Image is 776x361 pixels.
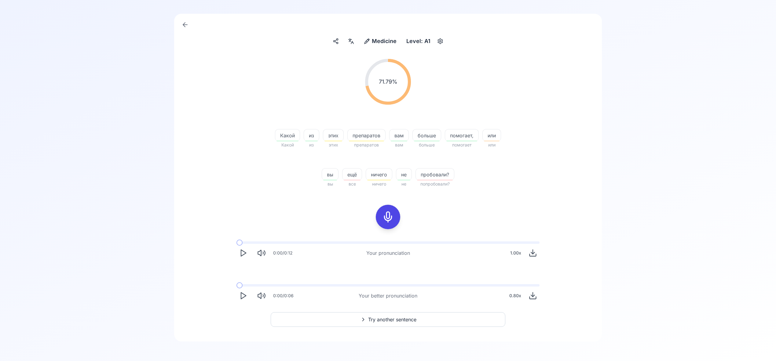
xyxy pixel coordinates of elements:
[482,129,501,141] button: или
[508,247,524,259] div: 1.00 x
[445,141,479,149] span: помогает
[396,180,412,188] span: не
[482,141,501,149] span: или
[396,168,412,180] button: не
[526,289,540,302] button: Download audio
[348,132,385,139] span: препаратов
[389,129,409,141] button: вам
[255,289,268,302] button: Mute
[304,132,319,139] span: из
[275,129,300,141] button: Какой
[255,246,268,260] button: Mute
[379,78,397,86] span: 71.79 %
[389,141,409,149] span: вам
[342,171,362,178] span: ещё
[412,129,441,141] button: больше
[390,132,408,139] span: вам
[359,292,417,299] div: Your better pronunciation
[366,168,392,180] button: ничего
[415,180,454,188] span: попробовали?
[404,36,445,47] button: Level: A1
[366,171,392,178] span: ничего
[526,246,540,260] button: Download audio
[271,312,505,327] button: Try another sentence
[304,141,319,149] span: из
[347,141,386,149] span: препаратов
[415,168,454,180] button: пробовали?
[275,141,300,149] span: Какой
[483,132,501,139] span: или
[323,141,344,149] span: этих
[323,129,344,141] button: этих
[322,168,339,180] button: вы
[404,36,433,47] div: Level: A1
[273,293,294,299] div: 0:00 / 0:06
[361,36,399,47] button: Medicine
[322,171,338,178] span: вы
[342,180,362,188] span: все
[396,171,412,178] span: не
[507,290,524,302] div: 0.80 x
[236,289,250,302] button: Play
[273,250,293,256] div: 0:00 / 0:12
[347,129,386,141] button: препаратов
[368,316,416,323] span: Try another sentence
[413,132,441,139] span: больше
[412,141,441,149] span: больше
[323,132,343,139] span: этих
[322,180,339,188] span: вы
[445,129,479,141] button: помогает,
[236,246,250,260] button: Play
[416,171,454,178] span: пробовали?
[366,249,410,257] div: Your pronunciation
[366,180,392,188] span: ничего
[342,168,362,180] button: ещё
[445,132,478,139] span: помогает,
[372,37,397,45] span: Medicine
[275,132,300,139] span: Какой
[304,129,319,141] button: из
